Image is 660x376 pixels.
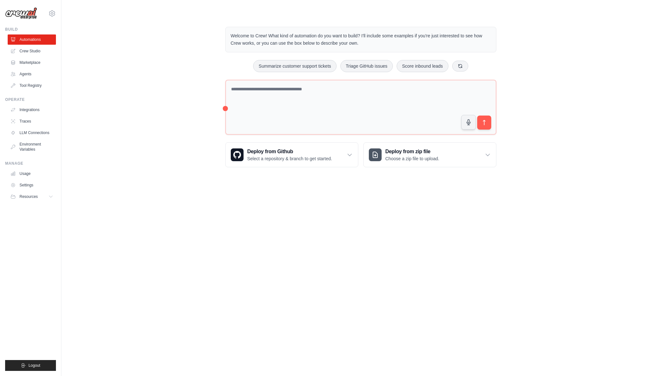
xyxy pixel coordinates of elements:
[8,180,56,190] a: Settings
[19,194,38,199] span: Resources
[8,34,56,45] a: Automations
[8,105,56,115] a: Integrations
[231,32,491,47] p: Welcome to Crew! What kind of automation do you want to build? I'll include some examples if you'...
[247,155,332,162] p: Select a repository & branch to get started.
[5,360,56,371] button: Logout
[8,192,56,202] button: Resources
[8,139,56,154] a: Environment Variables
[253,60,336,72] button: Summarize customer support tickets
[5,97,56,102] div: Operate
[385,155,439,162] p: Choose a zip file to upload.
[385,148,439,155] h3: Deploy from zip file
[28,363,40,368] span: Logout
[8,69,56,79] a: Agents
[340,60,393,72] button: Triage GitHub issues
[397,60,448,72] button: Score inbound leads
[8,57,56,68] a: Marketplace
[5,27,56,32] div: Build
[5,161,56,166] div: Manage
[5,7,37,19] img: Logo
[8,116,56,126] a: Traces
[247,148,332,155] h3: Deploy from Github
[8,128,56,138] a: LLM Connections
[8,169,56,179] a: Usage
[8,46,56,56] a: Crew Studio
[8,80,56,91] a: Tool Registry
